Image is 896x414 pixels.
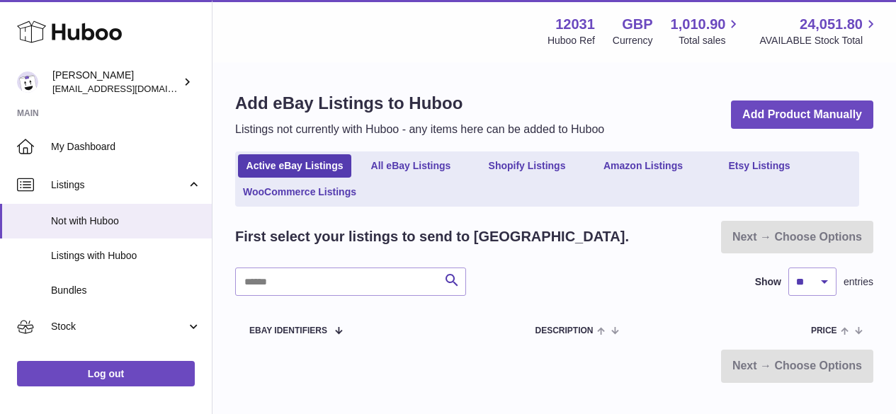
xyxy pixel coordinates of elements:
span: entries [844,275,873,289]
a: WooCommerce Listings [238,180,361,204]
img: internalAdmin-12031@internal.huboo.com [17,71,38,93]
label: Show [755,275,781,289]
span: Listings [51,178,186,192]
div: Currency [613,34,653,47]
span: Bundles [51,284,201,297]
span: Not with Huboo [51,214,201,228]
strong: GBP [622,15,652,34]
span: 24,051.80 [800,15,863,34]
a: Log out [17,361,195,386]
a: Active eBay Listings [238,154,351,178]
p: Listings not currently with Huboo - any items here can be added to Huboo [235,122,604,137]
span: Price [811,326,837,335]
h1: Add eBay Listings to Huboo [235,92,604,115]
div: [PERSON_NAME] [52,69,180,96]
span: Stock [51,320,186,333]
a: 1,010.90 Total sales [671,15,742,47]
a: Shopify Listings [470,154,584,178]
a: Amazon Listings [586,154,700,178]
span: Total sales [679,34,742,47]
a: Add Product Manually [731,100,873,130]
span: eBay Identifiers [249,326,327,335]
span: AVAILABLE Stock Total [759,34,879,47]
a: 24,051.80 AVAILABLE Stock Total [759,15,879,47]
a: All eBay Listings [354,154,467,178]
div: Huboo Ref [548,34,595,47]
strong: 12031 [555,15,595,34]
span: [EMAIL_ADDRESS][DOMAIN_NAME] [52,83,208,94]
h2: First select your listings to send to [GEOGRAPHIC_DATA]. [235,227,629,246]
span: My Dashboard [51,140,201,154]
span: Listings with Huboo [51,249,201,263]
a: Etsy Listings [703,154,816,178]
span: 1,010.90 [671,15,726,34]
span: Description [535,326,593,335]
